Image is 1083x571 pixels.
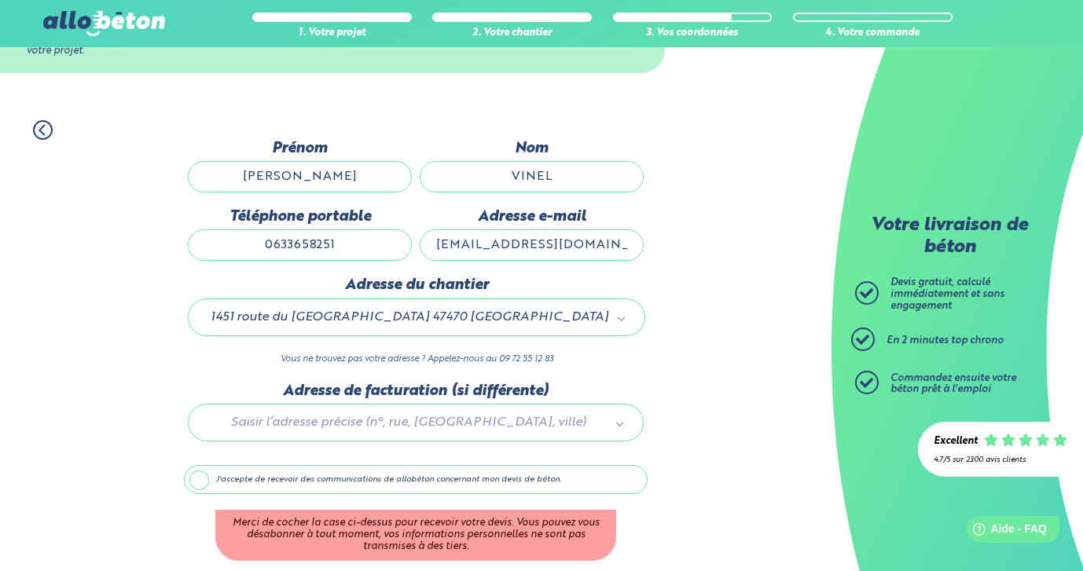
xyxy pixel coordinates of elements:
[420,229,644,261] input: ex : contact@allobeton.fr
[204,307,629,328] a: 1451 route du [GEOGRAPHIC_DATA] 47470 [GEOGRAPHIC_DATA]
[43,11,164,36] img: allobéton
[420,140,644,157] label: Nom
[188,208,412,225] label: Téléphone portable
[188,229,412,261] input: ex : 0642930817
[793,27,953,39] div: 4. Votre commande
[215,510,616,560] div: Merci de cocher la case ci-dessus pour recevoir votre devis. Vous pouvez vous désabonner à tout m...
[613,27,773,39] div: 3. Vos coordonnées
[188,276,645,294] label: Adresse du chantier
[943,510,1066,554] iframe: Help widget launcher
[184,465,648,495] label: J'accepte de recevoir des communications de allobéton concernant mon devis de béton.
[211,307,608,328] span: 1451 route du [GEOGRAPHIC_DATA] 47470 [GEOGRAPHIC_DATA]
[188,140,412,157] label: Prénom
[252,27,412,39] div: 1. Votre projet
[188,161,412,192] input: Quel est votre prénom ?
[420,161,644,192] input: Quel est votre nom de famille ?
[188,352,645,367] p: Vous ne trouvez pas votre adresse ? Appelez-nous au 09 72 55 12 83
[432,27,592,39] div: 2. Votre chantier
[420,208,644,225] label: Adresse e-mail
